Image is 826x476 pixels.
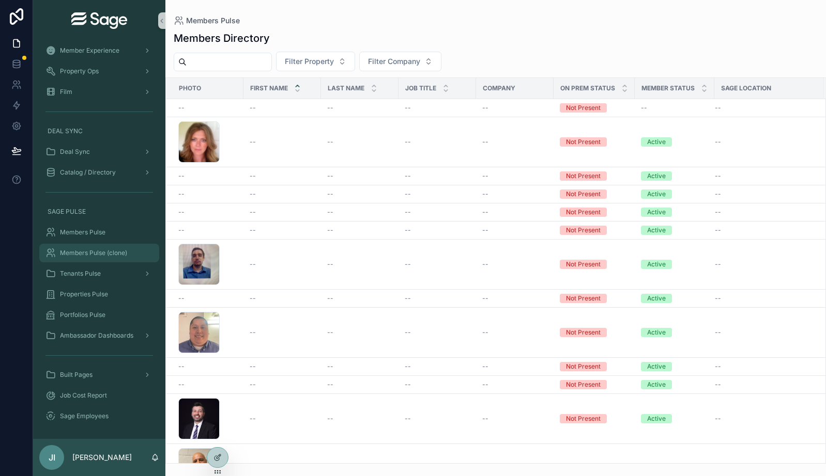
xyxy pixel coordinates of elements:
[60,148,90,156] span: Deal Sync
[482,190,547,198] a: --
[327,362,392,371] a: --
[250,172,256,180] span: --
[482,415,488,423] span: --
[641,260,708,269] a: Active
[482,208,547,216] a: --
[327,328,392,337] a: --
[174,15,240,26] a: Members Pulse
[482,380,488,389] span: --
[715,260,812,268] a: --
[715,208,721,216] span: --
[566,362,601,371] div: Not Present
[560,137,629,147] a: Not Present
[39,122,159,140] a: DEAL SYNC
[60,67,99,75] span: Property Ops
[327,260,333,268] span: --
[178,294,237,303] a: --
[647,260,666,269] div: Active
[327,380,392,389] a: --
[39,41,159,60] a: Member Experience
[560,260,629,269] a: Not Present
[48,208,86,216] span: SAGE PULSE
[482,260,488,268] span: --
[641,294,708,303] a: Active
[482,328,488,337] span: --
[250,380,256,389] span: --
[250,138,256,146] span: --
[250,260,256,268] span: --
[250,84,288,92] span: First Name
[482,138,547,146] a: --
[60,311,105,319] span: Portfolios Pulse
[641,84,695,92] span: Member Status
[482,260,547,268] a: --
[327,260,392,268] a: --
[715,362,721,371] span: --
[178,208,237,216] a: --
[715,260,721,268] span: --
[566,226,601,235] div: Not Present
[328,84,364,92] span: Last Name
[60,249,127,257] span: Members Pulse (clone)
[647,362,666,371] div: Active
[327,104,392,112] a: --
[405,84,436,92] span: Job Title
[327,138,392,146] a: --
[715,138,721,146] span: --
[250,226,256,234] span: --
[560,362,629,371] a: Not Present
[178,104,237,112] a: --
[60,412,109,420] span: Sage Employees
[39,285,159,304] a: Properties Pulse
[405,138,470,146] a: --
[405,294,470,303] a: --
[250,104,256,112] span: --
[250,415,315,423] a: --
[250,294,315,303] a: --
[715,190,812,198] a: --
[39,366,159,384] a: Built Pages
[178,190,237,198] a: --
[560,208,629,217] a: Not Present
[715,328,812,337] a: --
[405,172,411,180] span: --
[647,208,666,217] div: Active
[405,226,411,234] span: --
[250,380,315,389] a: --
[641,137,708,147] a: Active
[721,84,771,92] span: Sage Location
[327,190,392,198] a: --
[641,226,708,235] a: Active
[39,62,159,81] a: Property Ops
[39,264,159,283] a: Tenants Pulse
[405,362,411,371] span: --
[60,371,93,379] span: Built Pages
[560,84,615,92] span: On Prem Status
[276,52,355,71] button: Select Button
[715,226,812,234] a: --
[285,56,334,67] span: Filter Property
[482,362,488,371] span: --
[178,208,185,216] span: --
[250,294,256,303] span: --
[647,226,666,235] div: Active
[715,294,812,303] a: --
[641,189,708,199] a: Active
[641,328,708,337] a: Active
[715,208,812,216] a: --
[641,414,708,423] a: Active
[60,88,72,96] span: Film
[715,328,721,337] span: --
[39,407,159,425] a: Sage Employees
[482,294,547,303] a: --
[250,138,315,146] a: --
[482,104,488,112] span: --
[482,208,488,216] span: --
[566,189,601,199] div: Not Present
[560,294,629,303] a: Not Present
[641,171,708,181] a: Active
[405,226,470,234] a: --
[647,137,666,147] div: Active
[60,168,116,177] span: Catalog / Directory
[566,260,601,269] div: Not Present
